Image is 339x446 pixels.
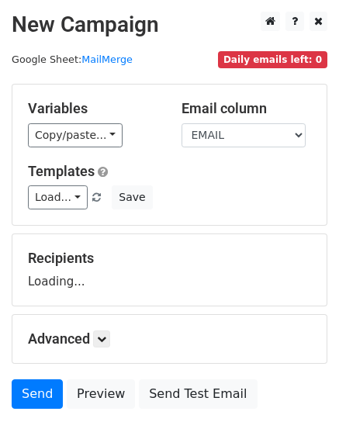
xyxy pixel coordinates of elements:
[28,330,311,347] h5: Advanced
[12,379,63,409] a: Send
[81,54,133,65] a: MailMerge
[12,54,133,65] small: Google Sheet:
[28,185,88,209] a: Load...
[218,51,327,68] span: Daily emails left: 0
[28,100,158,117] h5: Variables
[28,123,123,147] a: Copy/paste...
[218,54,327,65] a: Daily emails left: 0
[139,379,257,409] a: Send Test Email
[28,250,311,290] div: Loading...
[112,185,152,209] button: Save
[12,12,327,38] h2: New Campaign
[28,250,311,267] h5: Recipients
[67,379,135,409] a: Preview
[182,100,312,117] h5: Email column
[28,163,95,179] a: Templates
